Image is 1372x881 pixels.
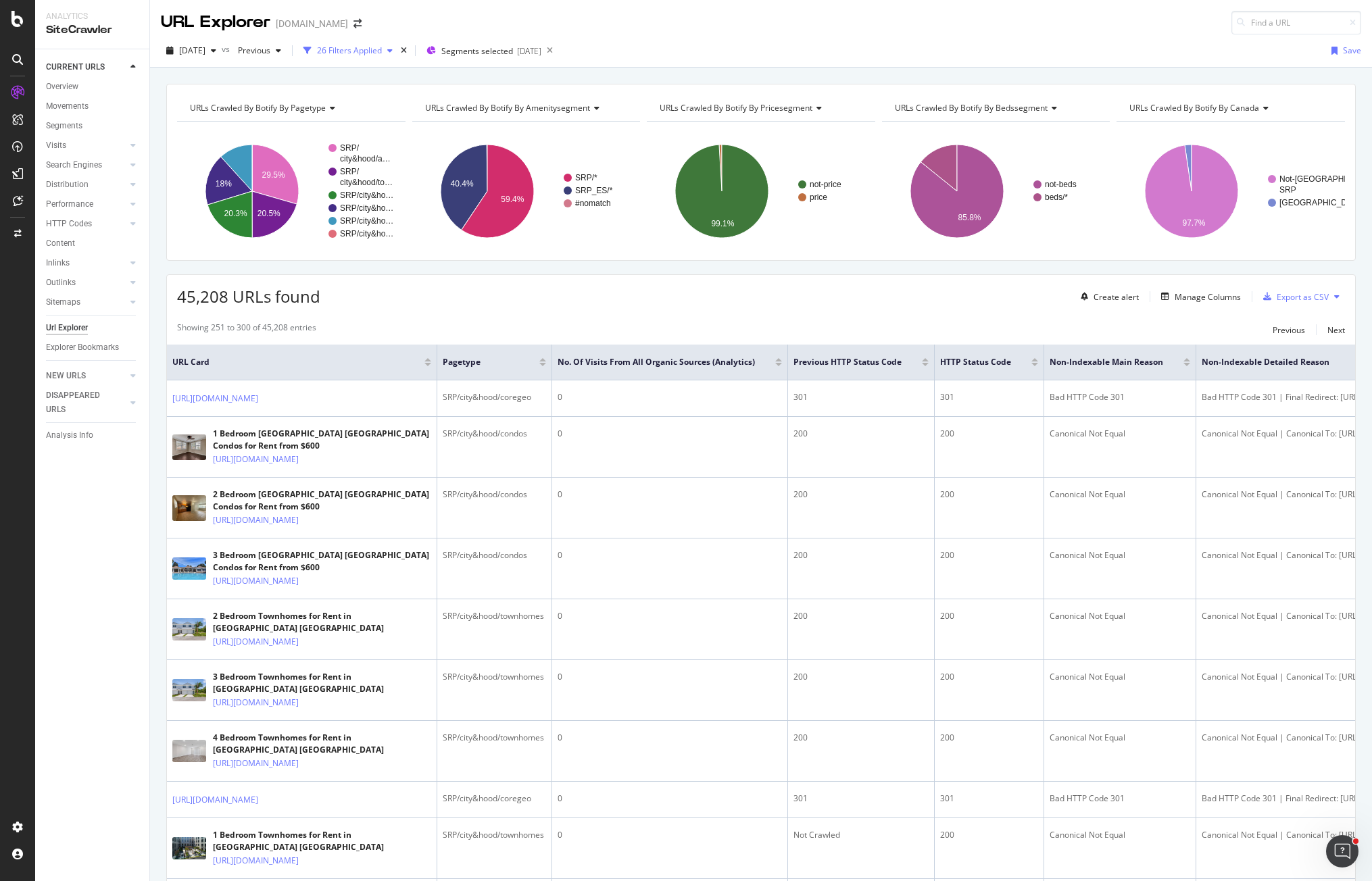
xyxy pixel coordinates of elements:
[443,488,546,501] div: SRP/city&hood/condos
[1050,549,1190,561] div: Canonical Not Equal
[172,434,206,459] img: main image
[213,488,431,513] div: 2 Bedroom [GEOGRAPHIC_DATA] [GEOGRAPHIC_DATA] Condos for Rent from $600
[1279,198,1364,207] text: [GEOGRAPHIC_DATA]
[1183,218,1206,228] text: 97.7%
[558,356,755,368] span: No. of Visits from All Organic Sources (Analytics)
[712,219,735,228] text: 99.1%
[46,341,119,355] div: Explorer Bookmarks
[340,178,393,187] text: city&hood/to…
[1050,391,1190,403] div: Bad HTTP Code 301
[793,428,929,440] div: 200
[558,829,782,841] div: 0
[213,671,431,695] div: 3 Bedroom Townhomes for Rent in [GEOGRAPHIC_DATA] [GEOGRAPHIC_DATA]
[443,671,546,683] div: SRP/city&hood/townhomes
[46,388,114,417] div: DISAPPEARED URLS
[213,732,431,756] div: 4 Bedroom Townhomes for Rent in [GEOGRAPHIC_DATA] [GEOGRAPHIC_DATA]
[216,179,232,188] text: 18%
[1277,291,1329,303] div: Export as CSV
[46,178,89,192] div: Distribution
[172,392,258,405] a: [URL][DOMAIN_NAME]
[177,322,316,338] div: Showing 251 to 300 of 45,208 entries
[172,618,206,640] img: main image
[575,186,613,195] text: SRP_ES/*
[46,80,140,94] a: Overview
[558,488,782,501] div: 0
[895,102,1048,114] span: URLs Crawled By Botify By bedssegment
[172,495,206,521] img: main image
[46,295,126,309] a: Sitemaps
[172,837,206,859] img: main image
[177,132,406,250] svg: A chart.
[421,40,541,61] button: Segments selected[DATE]
[443,428,546,440] div: SRP/city&hood/condos
[793,829,929,841] div: Not Crawled
[46,22,139,38] div: SiteCrawler
[940,488,1038,501] div: 200
[882,132,1110,250] svg: A chart.
[793,732,929,744] div: 200
[647,132,875,250] svg: A chart.
[222,43,232,55] span: vs
[660,102,812,114] span: URLs Crawled By Botify By pricesegment
[892,97,1098,119] h4: URLs Crawled By Botify By bedssegment
[172,793,258,807] a: [URL][DOMAIN_NAME]
[657,97,863,119] h4: URLs Crawled By Botify By pricesegment
[213,610,431,634] div: 2 Bedroom Townhomes for Rent in [GEOGRAPHIC_DATA] [GEOGRAPHIC_DATA]
[46,158,102,172] div: Search Engines
[575,173,597,182] text: SRP/*
[262,170,285,180] text: 29.5%
[425,102,590,114] span: URLs Crawled By Botify By amenitysegment
[298,40,398,61] button: 26 Filters Applied
[793,792,929,805] div: 301
[213,549,431,574] div: 3 Bedroom [GEOGRAPHIC_DATA] [GEOGRAPHIC_DATA] Condos for Rent from $600
[1050,356,1163,368] span: Non-Indexable Main Reason
[340,203,393,213] text: SRP/city&ho…
[793,671,929,683] div: 200
[340,167,360,176] text: SRP/
[443,732,546,744] div: SRP/city&hood/townhomes
[161,11,270,34] div: URL Explorer
[46,388,126,417] a: DISAPPEARED URLS
[810,193,827,202] text: price
[940,829,1038,841] div: 200
[46,236,75,251] div: Content
[1273,322,1305,338] button: Previous
[213,428,431,452] div: 1 Bedroom [GEOGRAPHIC_DATA] [GEOGRAPHIC_DATA] Condos for Rent from $600
[575,199,611,208] text: #nomatch
[1117,132,1345,250] div: A chart.
[340,216,393,226] text: SRP/city&ho…
[46,217,126,231] a: HTTP Codes
[1045,180,1077,189] text: not-beds
[1327,324,1345,336] div: Next
[46,178,126,192] a: Distribution
[46,217,92,231] div: HTTP Codes
[441,45,513,57] span: Segments selected
[558,792,782,805] div: 0
[232,45,270,56] span: Previous
[213,635,299,649] a: [URL][DOMAIN_NAME]
[177,285,320,307] span: 45,208 URLs found
[46,119,140,133] a: Segments
[340,154,391,163] text: city&hood/a…
[46,369,86,383] div: NEW URLS
[1045,193,1068,202] text: beds/*
[46,236,140,251] a: Content
[46,139,126,153] a: Visits
[46,256,126,270] a: Inlinks
[940,792,1038,805] div: 301
[558,549,782,561] div: 0
[443,391,546,403] div: SRP/city&hood/coregeo
[1094,291,1139,303] div: Create alert
[46,428,140,443] a: Analysis Info
[558,391,782,403] div: 0
[793,488,929,501] div: 200
[443,792,546,805] div: SRP/city&hood/coregeo
[1129,102,1259,114] span: URLs Crawled By Botify By canada
[422,97,629,119] h4: URLs Crawled By Botify By amenitysegment
[412,132,641,250] div: A chart.
[1175,291,1241,303] div: Manage Columns
[1327,322,1345,338] button: Next
[213,453,299,466] a: [URL][DOMAIN_NAME]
